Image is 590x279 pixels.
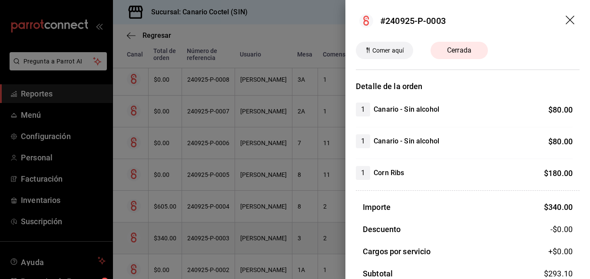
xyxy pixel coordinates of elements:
[550,223,573,235] span: -$0.00
[548,246,573,257] span: +$ 0.00
[544,169,573,178] span: $ 180.00
[374,136,439,146] h4: Canario - Sin alcohol
[356,104,370,115] span: 1
[363,223,401,235] h3: Descuento
[544,203,573,212] span: $ 340.00
[548,105,573,114] span: $ 80.00
[356,168,370,178] span: 1
[363,246,431,257] h3: Cargos por servicio
[374,104,439,115] h4: Canario - Sin alcohol
[356,80,580,92] h3: Detalle de la orden
[363,201,391,213] h3: Importe
[369,46,407,55] span: Comer aquí
[374,168,404,178] h4: Corn Ribs
[356,136,370,146] span: 1
[380,14,446,27] div: #240925-P-0003
[544,269,573,278] span: $ 293.10
[566,16,576,26] button: drag
[548,137,573,146] span: $ 80.00
[442,45,477,56] span: Cerrada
